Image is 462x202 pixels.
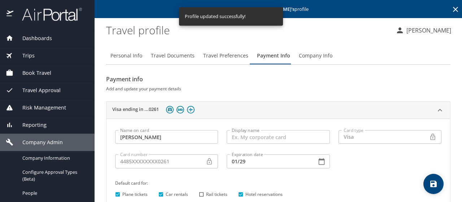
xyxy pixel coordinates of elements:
[404,26,451,35] p: [PERSON_NAME]
[13,104,66,112] span: Risk Management
[13,69,51,77] span: Book Travel
[166,106,174,113] img: car
[22,169,86,182] span: Configure Approval Types (Beta)
[115,179,441,187] h6: Default card for:
[299,51,332,60] span: Company Info
[14,7,82,21] img: airportal-logo.png
[206,191,227,198] span: Rail tickets
[257,51,290,60] span: Payment Info
[6,7,14,21] img: icon-airportal.png
[13,34,52,42] span: Dashboards
[97,7,460,12] p: Editing profile
[185,9,245,23] div: Profile updated successfully!
[166,191,188,198] span: Car rentals
[393,24,454,37] button: [PERSON_NAME]
[122,191,148,198] span: Plane tickets
[227,154,310,168] input: MM/YY
[13,121,47,129] span: Reporting
[339,130,429,144] div: Visa
[112,106,159,115] h2: Visa ending in ...0261
[106,73,450,85] h2: Payment info
[22,155,86,162] span: Company Information
[106,102,450,119] div: Visa ending in ...0261
[110,51,142,60] span: Personal Info
[203,51,248,60] span: Travel Preferences
[151,51,195,60] span: Travel Documents
[13,138,63,146] span: Company Admin
[187,106,195,113] img: plane
[106,47,450,64] div: Profile
[245,191,283,198] span: Hotel reservations
[22,190,86,197] span: People
[106,85,450,93] h6: Add and update your payment details
[227,130,330,144] input: Ex. My corporate card
[106,19,390,41] h1: Travel profile
[423,174,444,194] button: save
[176,106,184,113] img: hotel
[13,86,61,94] span: Travel Approval
[13,52,35,60] span: Trips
